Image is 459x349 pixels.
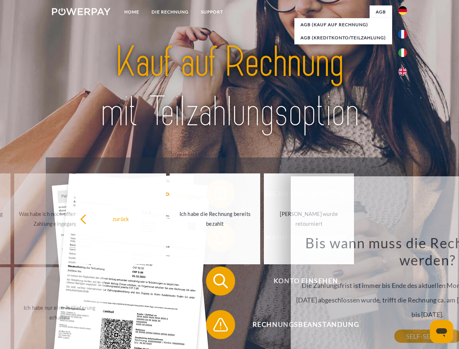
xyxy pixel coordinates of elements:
[195,5,229,19] a: SUPPORT
[268,209,350,229] div: [PERSON_NAME] wurde retourniert
[398,6,407,15] img: de
[14,173,105,264] a: Was habe ich noch offen, ist meine Zahlung eingegangen?
[294,31,392,44] a: AGB (Kreditkonto/Teilzahlung)
[19,303,100,322] div: Ich habe nur eine Teillieferung erhalten
[118,5,145,19] a: Home
[212,272,230,290] img: qb_search.svg
[145,5,195,19] a: DIE RECHNUNG
[398,48,407,57] img: it
[294,18,392,31] a: AGB (Kauf auf Rechnung)
[212,316,230,334] img: qb_warning.svg
[398,30,407,39] img: fr
[19,209,100,229] div: Was habe ich noch offen, ist meine Zahlung eingegangen?
[80,214,162,224] div: zurück
[398,67,407,76] img: en
[206,310,395,339] button: Rechnungsbeanstandung
[52,8,110,15] img: logo-powerpay-white.svg
[370,5,392,19] a: agb
[430,320,453,343] iframe: Schaltfläche zum Öffnen des Messaging-Fensters
[69,35,390,139] img: title-powerpay_de.svg
[174,209,256,229] div: Ich habe die Rechnung bereits bezahlt
[206,266,395,296] button: Konto einsehen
